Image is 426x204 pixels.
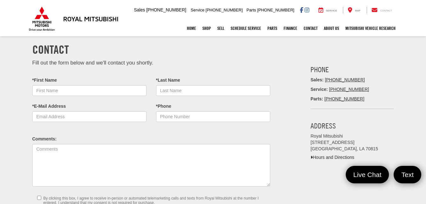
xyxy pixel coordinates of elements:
h3: Phone [311,65,394,74]
span: Map [355,9,360,12]
a: [PHONE_NUMBER] [324,96,364,101]
a: Contact [367,7,397,13]
a: About Us [321,20,342,36]
input: Email Address [32,111,147,122]
span: Sales [134,7,145,12]
a: [PHONE_NUMBER] [329,87,369,92]
span: Contact [380,9,392,12]
input: Phone Number [156,111,270,122]
span: Text [398,170,417,179]
a: Live Chat [346,166,389,183]
label: *Last Name [156,77,180,84]
a: Sell [214,20,227,36]
a: Contact [300,20,321,36]
label: *E-Mail Address [32,103,66,110]
p: Fill out the form below and we'll contact you shortly. [32,59,270,67]
a: Map [343,7,365,13]
a: Instagram: Click to visit our Instagram page [305,7,309,12]
input: First Name [32,85,147,96]
h3: Address [311,122,394,130]
span: Sales: [311,77,324,82]
a: Finance [280,20,300,36]
span: Service [191,8,204,12]
span: [PHONE_NUMBER] [257,8,294,12]
a: Service [314,7,342,13]
a: Home [184,20,199,36]
img: Mitsubishi [28,6,56,31]
h3: Royal Mitsubishi [63,15,119,22]
input: By clicking this box, I agree to receive in-person or automated telemarketing calls and texts fro... [37,196,41,200]
label: Comments: [32,136,57,142]
strong: Parts: [311,96,323,101]
span: Live Chat [350,170,385,179]
a: Schedule Service: Opens in a new tab [227,20,264,36]
span: Service [326,9,337,12]
span: [PHONE_NUMBER] [146,7,186,12]
span: Parts [246,8,256,12]
a: Facebook: Click to visit our Facebook page [300,7,303,12]
label: *First Name [32,77,57,84]
a: Text [394,166,421,183]
address: Royal Mitsubishi [STREET_ADDRESS] [GEOGRAPHIC_DATA], LA 70815 [311,133,394,152]
strong: Service: [311,87,328,92]
h1: Contact [32,43,394,56]
a: Shop [199,20,214,36]
a: Hours and Directions [311,155,354,160]
a: [PHONE_NUMBER] [325,77,365,82]
label: *Phone [156,103,171,110]
a: Parts: Opens in a new tab [264,20,280,36]
span: [PHONE_NUMBER] [206,8,243,12]
a: Mitsubishi Vehicle Research [342,20,399,36]
input: Last Name [156,85,270,96]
